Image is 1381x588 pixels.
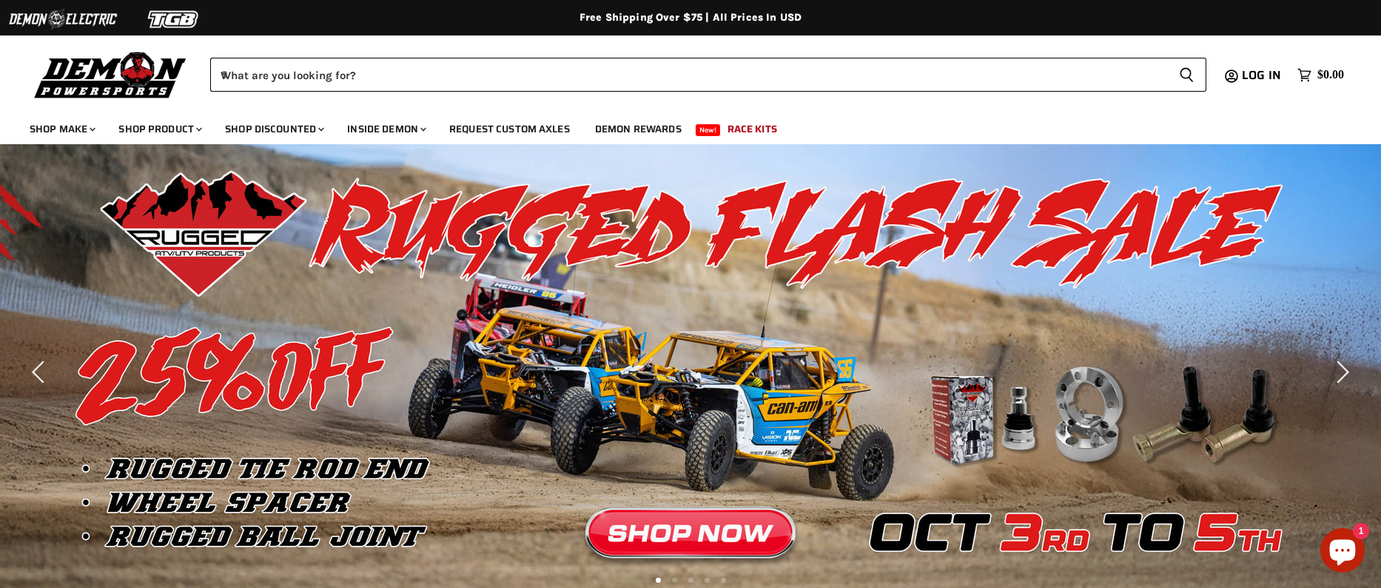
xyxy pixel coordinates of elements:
[107,114,211,144] a: Shop Product
[210,58,1167,92] input: When autocomplete results are available use up and down arrows to review and enter to select
[210,58,1206,92] form: Product
[26,357,56,387] button: Previous
[1235,69,1290,82] a: Log in
[1317,68,1344,82] span: $0.00
[214,114,333,144] a: Shop Discounted
[98,11,1283,24] div: Free Shipping Over $75 | All Prices In USD
[1242,66,1281,84] span: Log in
[1290,64,1351,86] a: $0.00
[672,578,677,583] li: Page dot 2
[438,114,581,144] a: Request Custom Axles
[705,578,710,583] li: Page dot 4
[716,114,788,144] a: Race Kits
[696,124,721,136] span: New!
[118,5,229,33] img: TGB Logo 2
[1316,528,1369,576] inbox-online-store-chat: Shopify online store chat
[656,578,661,583] li: Page dot 1
[19,114,104,144] a: Shop Make
[7,5,118,33] img: Demon Electric Logo 2
[1167,58,1206,92] button: Search
[688,578,693,583] li: Page dot 3
[721,578,726,583] li: Page dot 5
[584,114,693,144] a: Demon Rewards
[19,108,1340,144] ul: Main menu
[30,48,192,101] img: Demon Powersports
[1325,357,1355,387] button: Next
[336,114,435,144] a: Inside Demon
